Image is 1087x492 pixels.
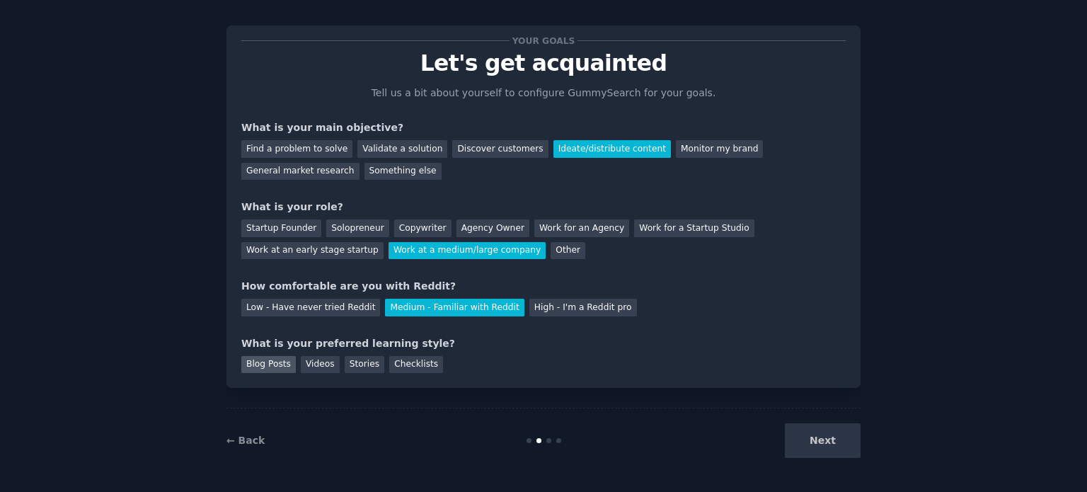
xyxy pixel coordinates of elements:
div: What is your role? [241,200,846,214]
a: ← Back [226,435,265,446]
div: Blog Posts [241,356,296,374]
div: Low - Have never tried Reddit [241,299,380,316]
div: How comfortable are you with Reddit? [241,279,846,294]
div: Copywriter [394,219,452,237]
div: Solopreneur [326,219,389,237]
div: Ideate/distribute content [553,140,671,158]
div: Medium - Familiar with Reddit [385,299,524,316]
div: Something else [364,163,442,181]
div: Discover customers [452,140,548,158]
div: Validate a solution [357,140,447,158]
div: Find a problem to solve [241,140,352,158]
div: What is your preferred learning style? [241,336,846,351]
div: Agency Owner [456,219,529,237]
div: Startup Founder [241,219,321,237]
div: Videos [301,356,340,374]
p: Tell us a bit about yourself to configure GummySearch for your goals. [365,86,722,101]
div: General market research [241,163,360,181]
div: What is your main objective? [241,120,846,135]
span: Your goals [510,33,577,48]
div: Other [551,242,585,260]
p: Let's get acquainted [241,51,846,76]
div: High - I'm a Reddit pro [529,299,637,316]
div: Work for a Startup Studio [634,219,754,237]
div: Stories [345,356,384,374]
div: Work for an Agency [534,219,629,237]
div: Checklists [389,356,443,374]
div: Work at an early stage startup [241,242,384,260]
div: Work at a medium/large company [389,242,546,260]
div: Monitor my brand [676,140,763,158]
